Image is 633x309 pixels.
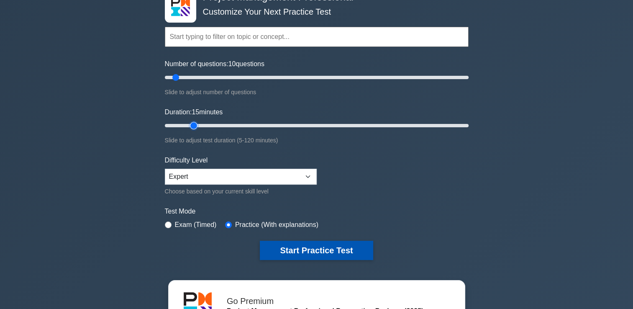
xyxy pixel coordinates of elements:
label: Duration: minutes [165,107,223,117]
label: Practice (With explanations) [235,220,318,230]
div: Slide to adjust number of questions [165,87,469,97]
div: Choose based on your current skill level [165,186,317,196]
label: Exam (Timed) [175,220,217,230]
div: Slide to adjust test duration (5-120 minutes) [165,135,469,145]
span: 15 [192,108,199,116]
span: 10 [228,60,236,67]
input: Start typing to filter on topic or concept... [165,27,469,47]
label: Number of questions: questions [165,59,264,69]
label: Difficulty Level [165,155,208,165]
button: Start Practice Test [260,241,373,260]
label: Test Mode [165,206,469,216]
